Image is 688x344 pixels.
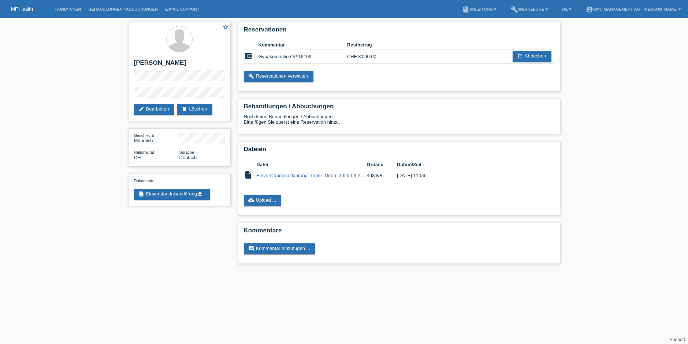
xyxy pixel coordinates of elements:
[244,114,554,130] div: Noch keine Behandlungen / Abbuchungen Bitte fügen Sie zuerst eine Reservation hinzu.
[244,227,554,238] h2: Kommentare
[197,191,203,197] i: get_app
[397,160,457,169] th: Datum/Zeit
[161,7,203,11] a: E-Mail Support
[582,7,684,11] a: account_circleGMC Management AG - [PERSON_NAME] ▾
[248,73,254,79] i: build
[134,132,179,143] div: Männlich
[134,104,174,115] a: editBearbeiten
[181,106,187,112] i: delete
[134,133,154,138] span: Geschlecht
[244,195,282,206] a: cloud_uploadUpload ...
[138,191,144,197] i: description
[248,197,254,203] i: cloud_upload
[513,51,551,62] a: add_shopping_cartAbbuchen
[134,150,154,154] span: Nationalität
[347,49,391,64] td: CHF 3'000.00
[134,59,225,70] h2: [PERSON_NAME]
[259,49,347,64] td: Gynäkomastie OP 16199
[244,71,313,82] a: buildReservationen verwalten
[586,6,593,13] i: account_circle
[244,103,554,114] h2: Behandlungen / Abbuchungen
[257,160,367,169] th: Datei
[244,26,554,37] h2: Reservationen
[367,160,397,169] th: Grösse
[179,150,194,154] span: Sprache
[134,155,141,160] span: Schweiz
[85,7,161,11] a: Behandlungen / Abbuchungen
[244,243,316,254] a: commentKommentar hinzufügen ...
[670,337,685,342] a: Support
[397,169,457,182] td: [DATE] 11:06
[259,41,347,49] th: Kommentar
[11,6,33,12] a: MF Health
[134,179,155,183] span: Dokumente
[222,24,229,30] i: star_border
[177,104,212,115] a: deleteLöschen
[138,106,144,112] i: edit
[462,6,469,13] i: book
[52,7,85,11] a: Kund*innen
[458,7,500,11] a: bookAnleitung ▾
[347,41,391,49] th: Restbetrag
[244,52,253,60] i: account_balance_wallet
[248,246,254,251] i: comment
[222,24,229,31] a: star_border
[244,146,554,157] h2: Dateien
[367,169,397,182] td: 498 KB
[257,173,376,178] a: Einverstandniserklarung_Teper_Diren_2025-09-22_1.pdf
[511,6,518,13] i: build
[559,7,575,11] a: DE ▾
[179,155,197,160] span: Deutsch
[517,53,523,59] i: add_shopping_cart
[134,189,210,200] a: descriptionEinverständniserklärungget_app
[507,7,551,11] a: buildWerkzeuge ▾
[244,171,253,179] i: insert_drive_file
